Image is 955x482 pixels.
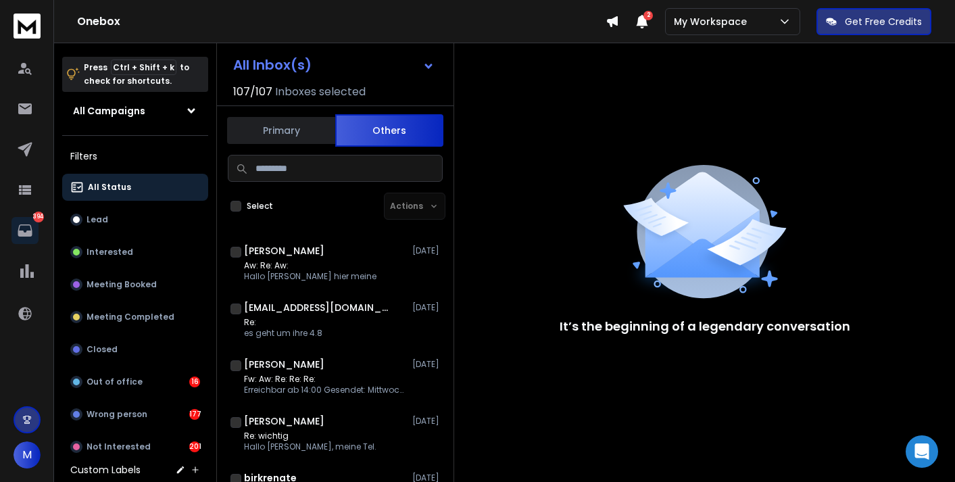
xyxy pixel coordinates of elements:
h1: All Campaigns [73,104,145,118]
h1: [PERSON_NAME] [244,244,324,258]
p: Interested [87,247,133,258]
button: Get Free Credits [816,8,931,35]
h1: [EMAIL_ADDRESS][DOMAIN_NAME] [244,301,393,314]
button: Interested [62,239,208,266]
label: Select [247,201,273,212]
p: Erreichbar ab 14:00 Gesendet: Mittwoch, 13. [244,385,406,395]
p: [DATE] [412,302,443,313]
p: [DATE] [412,416,443,427]
button: Not Interested201 [62,433,208,460]
p: Wrong person [87,409,147,420]
p: Press to check for shortcuts. [84,61,189,88]
p: It’s the beginning of a legendary conversation [560,317,850,336]
h1: [PERSON_NAME] [244,358,324,371]
button: M [14,441,41,468]
p: All Status [88,182,131,193]
p: Hallo [PERSON_NAME], meine Tel. [244,441,376,452]
div: 16 [189,377,200,387]
span: 2 [643,11,653,20]
p: Meeting Booked [87,279,157,290]
p: Hallo [PERSON_NAME] hier meine [244,271,376,282]
h1: Onebox [77,14,606,30]
p: Out of office [87,377,143,387]
p: Meeting Completed [87,312,174,322]
button: Lead [62,206,208,233]
p: [DATE] [412,359,443,370]
p: Aw: Re: Aw: [244,260,376,271]
div: 177 [189,409,200,420]
button: All Inbox(s) [222,51,445,78]
button: All Campaigns [62,97,208,124]
p: My Workspace [674,15,752,28]
h3: Filters [62,147,208,166]
p: 394 [33,212,44,222]
a: 394 [11,217,39,244]
button: Meeting Booked [62,271,208,298]
span: Ctrl + Shift + k [111,59,176,75]
button: All Status [62,174,208,201]
button: Others [335,114,443,147]
p: [DATE] [412,245,443,256]
p: Lead [87,214,108,225]
h1: All Inbox(s) [233,58,312,72]
button: Wrong person177 [62,401,208,428]
div: 201 [189,441,200,452]
img: logo [14,14,41,39]
button: Closed [62,336,208,363]
p: Fw: Aw: Re: Re: Re: [244,374,406,385]
span: 107 / 107 [233,84,272,100]
button: Out of office16 [62,368,208,395]
p: Closed [87,344,118,355]
button: Meeting Completed [62,304,208,331]
p: Re: [244,317,322,328]
h1: [PERSON_NAME] [244,414,324,428]
p: Get Free Credits [845,15,922,28]
div: Open Intercom Messenger [906,435,938,468]
h3: Inboxes selected [275,84,366,100]
p: es geht um ihre 4.8 [244,328,322,339]
p: Re: wichtig [244,431,376,441]
p: Not Interested [87,441,151,452]
button: Primary [227,116,335,145]
h3: Custom Labels [70,463,141,477]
